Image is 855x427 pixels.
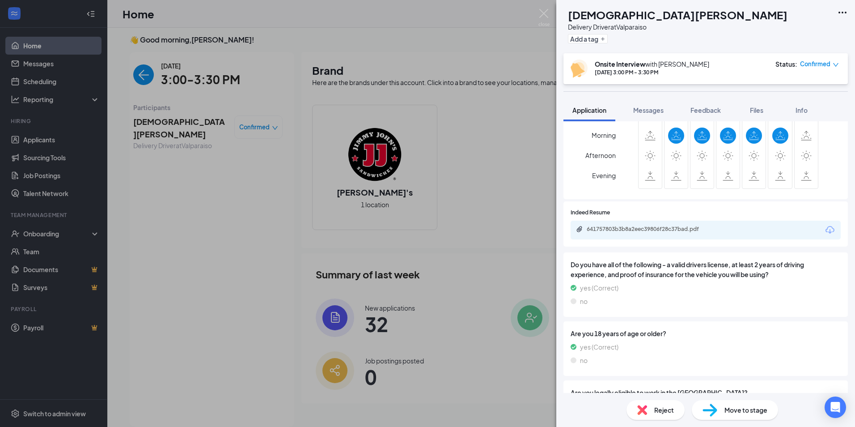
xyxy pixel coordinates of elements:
a: Paperclip641757803b3b8a2eec39806f28c37bad.pdf [576,226,721,234]
div: Open Intercom Messenger [825,397,846,418]
span: Info [796,106,808,114]
span: no [580,355,588,365]
svg: Ellipses [837,7,848,18]
span: Feedback [690,106,721,114]
span: yes (Correct) [580,283,618,293]
span: Files [750,106,763,114]
div: 641757803b3b8a2eec39806f28c37bad.pdf [587,226,712,233]
span: Morning [592,127,616,143]
span: Do you have all of the following - a valid drivers license, at least 2 years of driving experienc... [571,260,841,279]
button: PlusAdd a tag [568,34,608,43]
svg: Download [825,225,835,235]
span: Confirmed [800,60,830,68]
div: Status : [775,60,797,68]
div: Delivery Driver at Valparaiso [568,22,787,31]
span: Move to stage [724,405,767,415]
span: no [580,296,588,306]
span: Evening [592,167,616,184]
span: down [833,62,839,68]
span: Messages [633,106,664,114]
span: Reject [654,405,674,415]
span: Indeed Resume [571,209,610,217]
h1: [DEMOGRAPHIC_DATA][PERSON_NAME] [568,7,787,22]
div: with [PERSON_NAME] [595,60,709,68]
span: Are you 18 years of age or older? [571,329,841,338]
span: Application [572,106,606,114]
svg: Paperclip [576,226,583,233]
svg: Plus [600,36,605,42]
b: Onsite Interview [595,60,645,68]
span: Afternoon [585,147,616,163]
div: [DATE] 3:00 PM - 3:30 PM [595,68,709,76]
span: yes (Correct) [580,342,618,352]
span: Are you legally eligible to work in the [GEOGRAPHIC_DATA]? [571,388,841,397]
